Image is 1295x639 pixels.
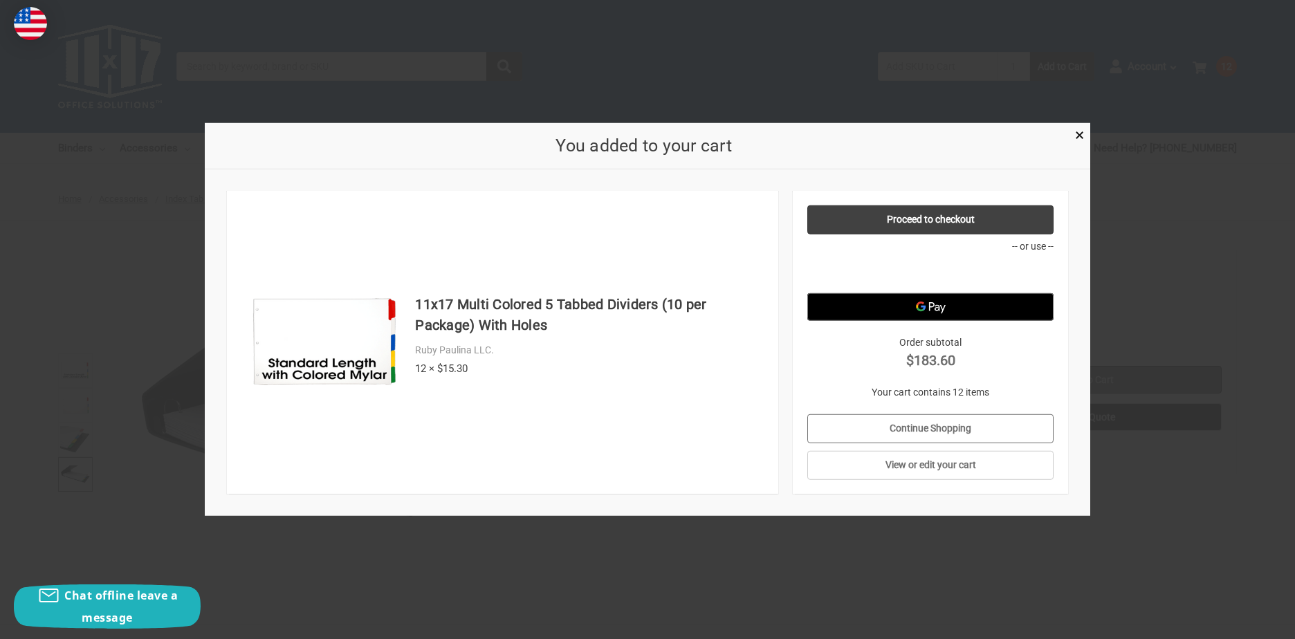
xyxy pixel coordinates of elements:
[807,451,1054,480] a: View or edit your cart
[807,205,1054,234] a: Proceed to checkout
[807,385,1054,400] p: Your cart contains 12 items
[64,588,178,625] span: Chat offline leave a message
[415,361,764,377] div: 12 × $15.30
[227,133,1061,159] h2: You added to your cart
[248,263,408,423] img: 11x17 Multi Colored 5 Tabbed Dividers (10 per Package) With Holes
[807,259,1054,286] iframe: PayPal-paypal
[1072,127,1087,141] a: Close
[807,293,1054,321] button: Google Pay
[1075,125,1084,145] span: ×
[14,584,201,629] button: Chat offline leave a message
[415,294,764,335] h4: 11x17 Multi Colored 5 Tabbed Dividers (10 per Package) With Holes
[807,414,1054,443] a: Continue Shopping
[807,239,1054,254] p: -- or use --
[807,335,1054,371] div: Order subtotal
[14,7,47,40] img: duty and tax information for United States
[807,350,1054,371] strong: $183.60
[415,343,764,358] div: Ruby Paulina LLC.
